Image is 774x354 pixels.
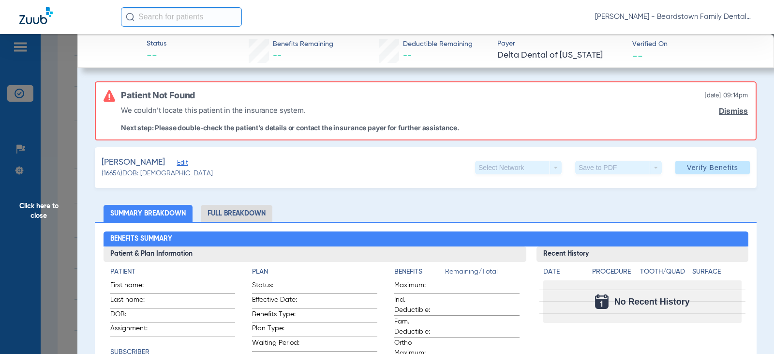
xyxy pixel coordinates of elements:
[543,267,584,280] app-breakdown-title: Date
[592,267,636,280] app-breakdown-title: Procedure
[110,267,236,277] h4: Patient
[121,123,459,132] p: Next step: Please double-check the patient’s details or contact the insurance payer for further a...
[110,295,158,308] span: Last name:
[273,51,282,60] span: --
[543,267,584,277] h4: Date
[632,39,759,49] span: Verified On
[126,13,134,21] img: Search Icon
[692,267,741,280] app-breakdown-title: Surface
[692,267,741,277] h4: Surface
[104,231,748,247] h2: Benefits Summary
[595,12,755,22] span: [PERSON_NAME] - Beardstown Family Dental
[147,49,166,63] span: --
[394,267,445,277] h4: Benefits
[252,309,299,323] span: Benefits Type:
[592,267,636,277] h4: Procedure
[394,280,442,293] span: Maximum:
[640,267,689,280] app-breakdown-title: Tooth/Quad
[394,317,442,337] span: Fam. Deductible:
[252,338,299,351] span: Waiting Period:
[102,169,213,179] span: (16654) DOB: [DEMOGRAPHIC_DATA]
[147,39,166,49] span: Status
[675,161,750,174] button: Verify Benefits
[104,246,527,262] h3: Patient & Plan Information
[497,49,624,62] span: Delta Dental of [US_STATE]
[110,280,158,293] span: First name:
[110,323,158,337] span: Assignment:
[273,39,333,49] span: Benefits Remaining
[177,159,186,169] span: Edit
[394,267,445,280] app-breakdown-title: Benefits
[104,90,115,102] img: error-icon
[445,267,520,280] span: Remaining/Total
[19,7,53,24] img: Zuub Logo
[121,105,459,116] p: We couldn’t locate this patient in the insurance system.
[614,297,690,307] span: No Recent History
[110,309,158,323] span: DOB:
[403,51,412,60] span: --
[497,39,624,49] span: Payer
[201,205,272,222] li: Full Breakdown
[104,205,193,222] li: Summary Breakdown
[719,107,748,116] a: Dismiss
[252,267,377,277] h4: Plan
[632,50,643,61] span: --
[640,267,689,277] h4: Tooth/Quad
[252,323,299,337] span: Plan Type:
[252,280,299,293] span: Status:
[403,39,473,49] span: Deductible Remaining
[102,156,165,169] span: [PERSON_NAME]
[394,295,442,315] span: Ind. Deductible:
[704,90,748,101] span: [DATE] 09:14PM
[687,164,738,171] span: Verify Benefits
[595,294,609,309] img: Calendar
[121,7,242,27] input: Search for patients
[252,295,299,308] span: Effective Date:
[536,246,748,262] h3: Recent History
[121,90,195,101] h6: Patient Not Found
